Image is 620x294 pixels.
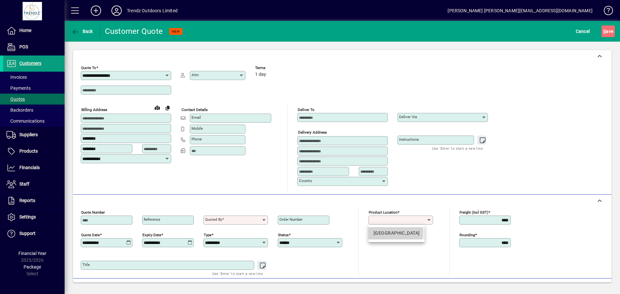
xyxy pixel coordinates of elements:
[448,5,593,16] div: [PERSON_NAME] [PERSON_NAME][EMAIL_ADDRESS][DOMAIN_NAME]
[602,25,615,37] button: Save
[460,210,488,214] mat-label: Freight (incl GST)
[19,198,35,203] span: Reports
[19,165,40,170] span: Financials
[603,26,613,36] span: ave
[574,25,592,37] button: Cancel
[191,137,202,141] mat-label: Phone
[71,29,93,34] span: Back
[460,232,475,237] mat-label: Rounding
[144,217,160,222] mat-label: Reference
[105,26,163,36] div: Customer Quote
[205,217,222,222] mat-label: Quoted by
[82,262,90,267] mat-label: Title
[3,160,65,176] a: Financials
[19,214,36,219] span: Settings
[399,137,419,142] mat-label: Instructions
[152,102,162,113] a: View on map
[24,264,41,269] span: Package
[6,107,33,113] span: Backorders
[191,73,199,77] mat-label: Attn
[298,107,315,112] mat-label: Deliver To
[568,282,594,292] span: Product
[255,66,294,70] span: Terms
[3,127,65,143] a: Suppliers
[3,83,65,94] a: Payments
[19,231,36,236] span: Support
[106,5,127,16] button: Profile
[6,75,27,80] span: Invoices
[3,105,65,116] a: Backorders
[368,227,425,239] mat-option: New Plymouth
[387,281,425,293] button: Product History
[212,270,263,277] mat-hint: Use 'Enter' to start a new line
[6,96,25,102] span: Quotes
[3,226,65,242] a: Support
[162,103,173,113] button: Copy to Delivery address
[299,178,312,183] mat-label: Country
[3,193,65,209] a: Reports
[191,115,201,120] mat-label: Email
[81,232,100,237] mat-label: Quote date
[86,5,106,16] button: Add
[6,86,31,91] span: Payments
[432,145,483,152] mat-hint: Use 'Enter' to start a new line
[191,126,203,131] mat-label: Mobile
[19,44,28,49] span: POS
[374,230,419,237] div: [GEOGRAPHIC_DATA]
[3,143,65,159] a: Products
[599,1,612,22] a: Knowledge Base
[3,94,65,105] a: Quotes
[3,72,65,83] a: Invoices
[3,116,65,127] a: Communications
[142,232,161,237] mat-label: Expiry date
[19,61,41,66] span: Customers
[127,5,178,16] div: Trendz Outdoors Limited
[576,26,590,36] span: Cancel
[369,210,398,214] mat-label: Product location
[70,25,95,37] button: Back
[399,115,417,119] mat-label: Deliver via
[65,25,100,37] app-page-header-button: Back
[255,72,266,77] span: 1 day
[3,176,65,192] a: Staff
[279,217,303,222] mat-label: Order number
[81,210,105,214] mat-label: Quote number
[390,282,423,292] span: Product History
[19,28,31,33] span: Home
[172,29,180,34] span: NEW
[18,251,46,256] span: Financial Year
[278,232,289,237] mat-label: Status
[19,181,29,187] span: Staff
[19,148,38,154] span: Products
[3,39,65,55] a: POS
[564,281,597,293] button: Product
[6,118,45,124] span: Communications
[81,66,96,70] mat-label: Quote To
[204,232,212,237] mat-label: Type
[19,132,38,137] span: Suppliers
[603,29,606,34] span: S
[3,23,65,39] a: Home
[3,209,65,225] a: Settings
